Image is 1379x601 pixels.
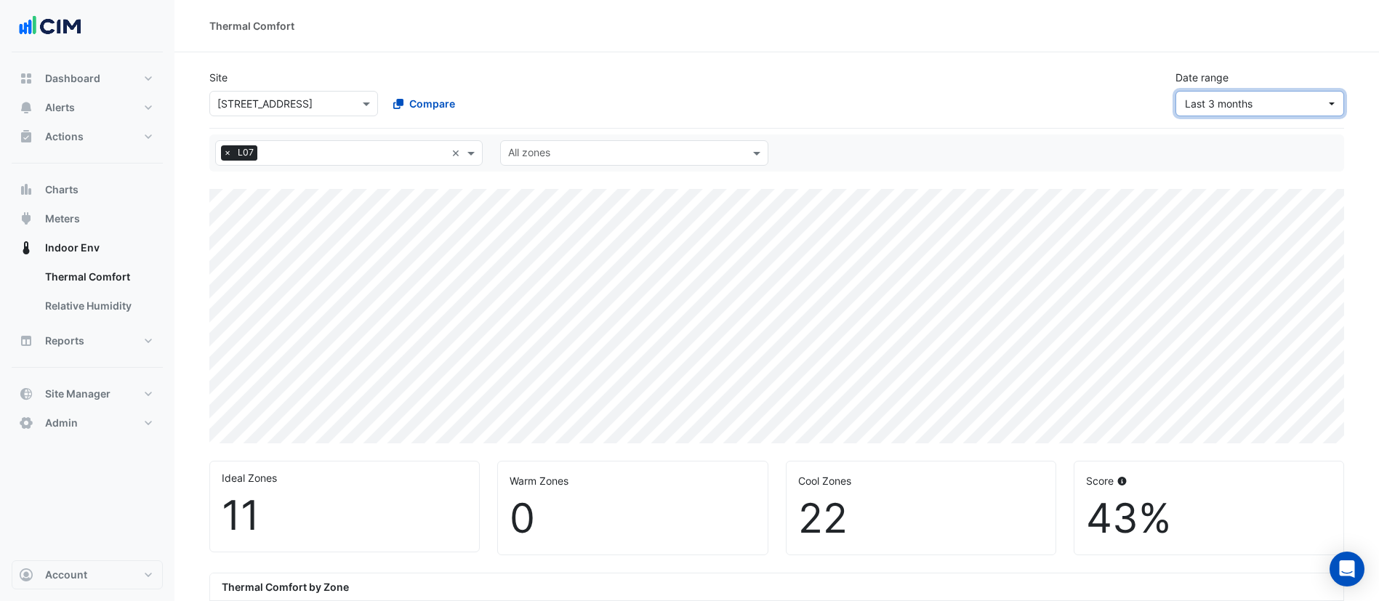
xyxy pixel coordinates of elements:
[384,91,465,116] button: Compare
[19,129,33,144] app-icon: Actions
[19,334,33,348] app-icon: Reports
[19,241,33,255] app-icon: Indoor Env
[45,182,79,197] span: Charts
[19,211,33,226] app-icon: Meters
[234,145,257,160] span: L07
[33,262,163,291] a: Thermal Comfort
[12,379,163,408] button: Site Manager
[12,262,163,326] div: Indoor Env
[510,473,755,488] div: Warm Zones
[19,100,33,115] app-icon: Alerts
[45,211,80,226] span: Meters
[45,568,87,582] span: Account
[1086,494,1332,543] div: 43%
[45,100,75,115] span: Alerts
[222,491,467,540] div: 11
[17,12,83,41] img: Company Logo
[510,494,755,543] div: 0
[12,326,163,355] button: Reports
[12,175,163,204] button: Charts
[19,71,33,86] app-icon: Dashboard
[798,494,1044,543] div: 22
[409,96,455,111] span: Compare
[1175,70,1229,85] label: Date range
[1330,552,1364,586] div: Open Intercom Messenger
[451,145,464,161] span: Clear
[12,408,163,437] button: Admin
[12,233,163,262] button: Indoor Env
[45,416,78,430] span: Admin
[19,387,33,401] app-icon: Site Manager
[12,64,163,93] button: Dashboard
[45,387,110,401] span: Site Manager
[1086,473,1332,488] div: Score
[1185,97,1253,110] span: 01 May 25 - 31 Jul 25
[222,470,467,485] div: Ideal Zones
[45,129,84,144] span: Actions
[19,416,33,430] app-icon: Admin
[798,473,1044,488] div: Cool Zones
[12,204,163,233] button: Meters
[12,560,163,589] button: Account
[12,93,163,122] button: Alerts
[209,18,294,33] div: Thermal Comfort
[45,334,84,348] span: Reports
[222,581,349,593] b: Thermal Comfort by Zone
[1175,91,1344,116] button: Last 3 months
[506,145,550,164] div: All zones
[221,145,234,160] span: ×
[45,71,100,86] span: Dashboard
[12,122,163,151] button: Actions
[209,70,228,85] label: Site
[19,182,33,197] app-icon: Charts
[33,291,163,320] a: Relative Humidity
[45,241,100,255] span: Indoor Env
